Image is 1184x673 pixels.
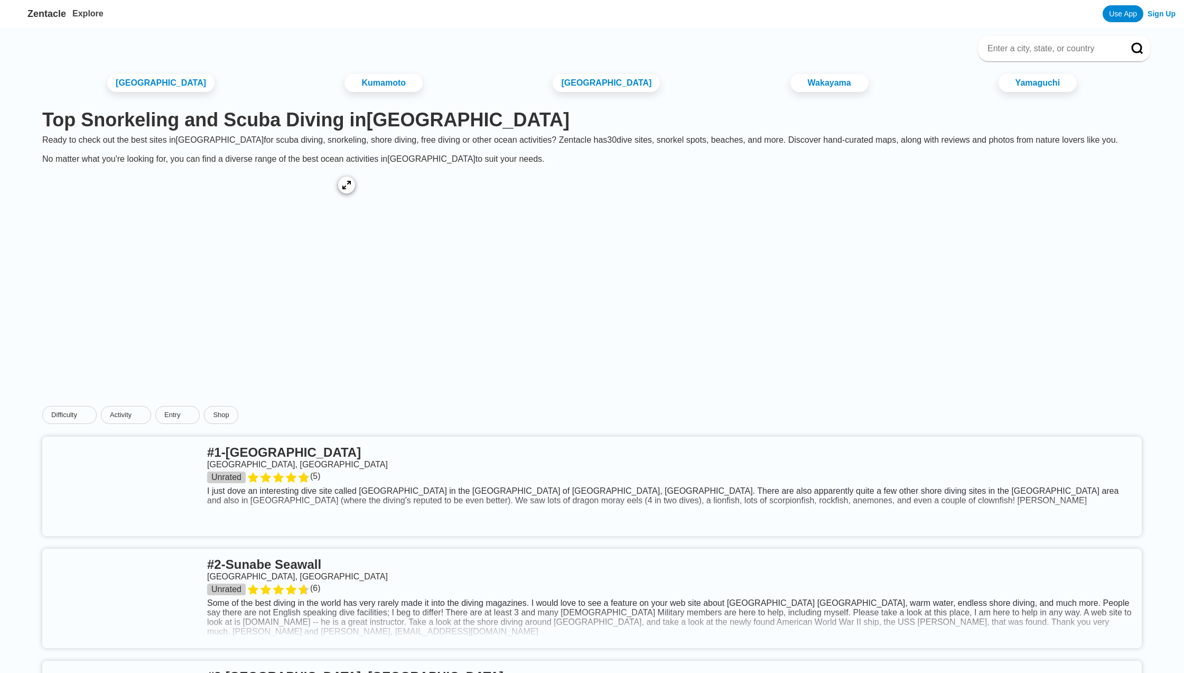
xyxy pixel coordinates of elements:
[344,74,423,92] a: Kumamoto
[164,411,180,419] span: Entry
[51,411,77,419] span: Difficulty
[107,74,215,92] a: [GEOGRAPHIC_DATA]
[553,74,660,92] a: [GEOGRAPHIC_DATA]
[27,8,66,20] span: Zentacle
[42,406,101,424] button: Difficultydropdown caret
[204,406,238,424] a: Shop
[8,5,66,22] a: Zentacle logoZentacle
[72,9,104,18] a: Explore
[1148,10,1176,18] a: Sign Up
[8,5,25,22] img: Zentacle logo
[34,135,1150,164] div: Ready to check out the best sites in [GEOGRAPHIC_DATA] for scuba diving, snorkeling, shore diving...
[101,406,155,424] button: Activitydropdown caret
[155,406,204,424] button: Entrydropdown caret
[134,411,142,419] img: dropdown caret
[999,74,1077,92] a: Yamaguchi
[1103,5,1143,22] a: Use App
[42,172,359,331] img: Japan dive site map
[986,43,1116,54] input: Enter a city, state, or country
[110,411,132,419] span: Activity
[34,164,368,342] a: Japan dive site map
[42,109,1142,131] h1: Top Snorkeling and Scuba Diving in [GEOGRAPHIC_DATA]
[79,411,88,419] img: dropdown caret
[790,74,869,92] a: Wakayama
[182,411,191,419] img: dropdown caret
